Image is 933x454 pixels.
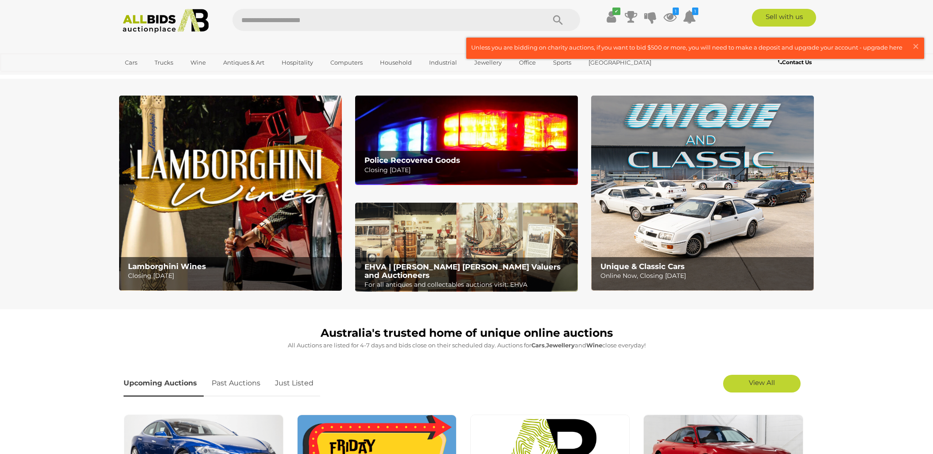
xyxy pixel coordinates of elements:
[355,96,578,185] a: Police Recovered Goods Police Recovered Goods Closing [DATE]
[778,59,812,65] b: Contact Us
[118,9,214,33] img: Allbids.com.au
[683,9,696,25] a: 1
[546,342,575,349] strong: Jewellery
[591,96,814,291] img: Unique & Classic Cars
[124,370,204,396] a: Upcoming Auctions
[374,55,418,70] a: Household
[364,262,561,280] b: EHVA | [PERSON_NAME] [PERSON_NAME] Valuers and Auctioneers
[217,55,270,70] a: Antiques & Art
[778,58,814,67] a: Contact Us
[128,270,337,281] p: Closing [DATE]
[124,340,810,350] p: All Auctions are listed for 4-7 days and bids close on their scheduled day. Auctions for , and cl...
[605,9,618,25] a: ✔
[536,9,580,31] button: Search
[600,270,809,281] p: Online Now, Closing [DATE]
[663,9,677,25] a: 1
[912,38,920,55] span: ×
[325,55,368,70] a: Computers
[423,55,463,70] a: Industrial
[692,8,698,15] i: 1
[673,8,679,15] i: 1
[723,375,801,392] a: View All
[205,370,267,396] a: Past Auctions
[752,9,816,27] a: Sell with us
[600,262,685,271] b: Unique & Classic Cars
[364,156,460,165] b: Police Recovered Goods
[124,327,810,339] h1: Australia's trusted home of unique online auctions
[364,165,573,176] p: Closing [DATE]
[749,378,775,387] span: View All
[513,55,542,70] a: Office
[119,96,342,291] img: Lamborghini Wines
[119,55,143,70] a: Cars
[355,203,578,292] a: EHVA | Evans Hastings Valuers and Auctioneers EHVA | [PERSON_NAME] [PERSON_NAME] Valuers and Auct...
[586,342,602,349] strong: Wine
[149,55,179,70] a: Trucks
[591,96,814,291] a: Unique & Classic Cars Unique & Classic Cars Online Now, Closing [DATE]
[128,262,206,271] b: Lamborghini Wines
[612,8,620,15] i: ✔
[355,96,578,185] img: Police Recovered Goods
[276,55,319,70] a: Hospitality
[119,96,342,291] a: Lamborghini Wines Lamborghini Wines Closing [DATE]
[364,279,573,290] p: For all antiques and collectables auctions visit: EHVA
[185,55,212,70] a: Wine
[583,55,657,70] a: [GEOGRAPHIC_DATA]
[468,55,507,70] a: Jewellery
[355,203,578,292] img: EHVA | Evans Hastings Valuers and Auctioneers
[268,370,320,396] a: Just Listed
[531,342,545,349] strong: Cars
[547,55,577,70] a: Sports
